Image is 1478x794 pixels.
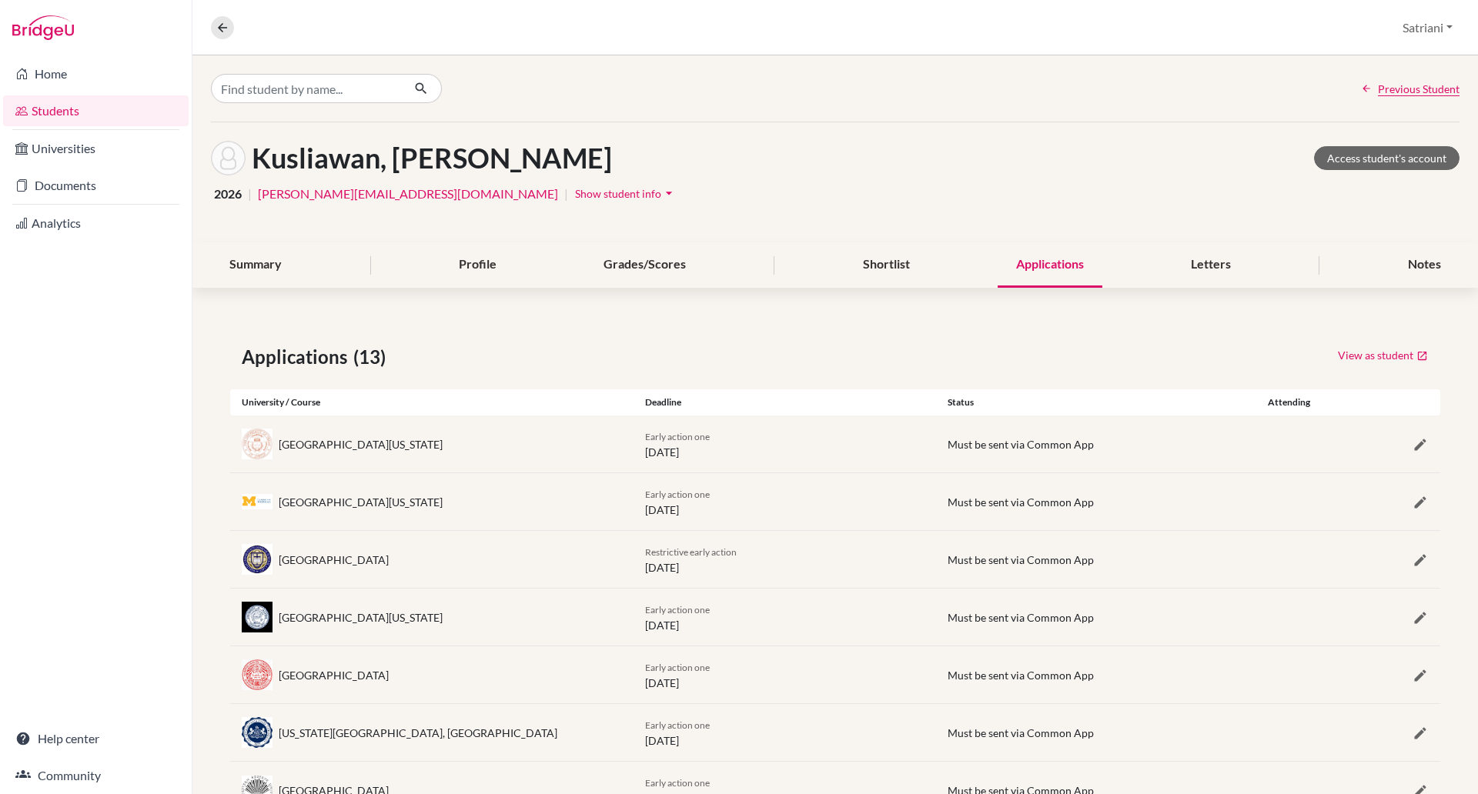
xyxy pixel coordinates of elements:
span: 2026 [214,185,242,203]
a: Previous Student [1361,81,1460,97]
div: Status [936,395,1239,409]
div: [GEOGRAPHIC_DATA][US_STATE] [279,494,443,510]
span: Early action one [645,719,710,731]
a: Home [3,58,189,89]
img: us_umi_m_7di3pp.jpeg [242,494,273,510]
div: [GEOGRAPHIC_DATA] [279,552,389,568]
div: Grades/Scores [585,242,704,288]
span: Early action one [645,777,710,789]
h1: Kusliawan, [PERSON_NAME] [252,142,612,175]
i: arrow_drop_down [661,185,677,201]
img: us_nd_lxi3a0au.jpeg [242,544,273,575]
span: (13) [353,343,392,371]
div: Profile [440,242,515,288]
input: Find student by name... [211,74,402,103]
span: Must be sent via Common App [948,611,1094,624]
div: University / Course [230,395,634,409]
div: [GEOGRAPHIC_DATA][US_STATE] [279,436,443,452]
img: Bridge-U [12,15,74,40]
span: Show student info [575,187,661,200]
div: [DATE] [634,428,936,460]
div: [DATE] [634,601,936,633]
div: [DATE] [634,485,936,518]
span: Applications [242,343,353,371]
div: [GEOGRAPHIC_DATA] [279,667,389,683]
span: | [564,185,568,203]
a: Analytics [3,208,189,239]
div: Deadline [634,395,936,409]
div: [DATE] [634,716,936,749]
button: Show student infoarrow_drop_down [574,182,677,205]
span: Must be sent via Common App [948,438,1094,451]
img: us_psu_5q2awepp.jpeg [242,717,273,747]
div: [GEOGRAPHIC_DATA][US_STATE] [279,609,443,626]
img: us_not_mxrvpmi9.jpeg [242,659,273,689]
img: Raphael Aidan Kusliawan's avatar [211,141,246,175]
a: Community [3,760,189,791]
span: Early action one [645,431,710,442]
span: Must be sent via Common App [948,495,1094,509]
span: Early action one [645,604,710,616]
a: Access student's account [1314,146,1460,170]
span: Restrictive early action [645,546,737,558]
span: Early action one [645,489,710,500]
img: us_ill_l_fdlyzs.jpeg [242,602,273,632]
div: Letters [1172,242,1249,288]
div: [DATE] [634,659,936,691]
a: Universities [3,133,189,164]
span: Previous Student [1378,81,1460,97]
a: View as student [1337,343,1429,367]
div: Summary [211,242,300,288]
a: Help center [3,723,189,754]
div: Notes [1389,242,1460,288]
span: Must be sent via Common App [948,726,1094,739]
a: Students [3,95,189,126]
div: [US_STATE][GEOGRAPHIC_DATA], [GEOGRAPHIC_DATA] [279,725,557,741]
span: Must be sent via Common App [948,669,1094,682]
div: Attending [1239,395,1339,409]
a: [PERSON_NAME][EMAIL_ADDRESS][DOMAIN_NAME] [258,185,558,203]
img: us_ute_22qk9dqw.jpeg [242,429,273,459]
a: Documents [3,170,189,201]
span: Early action one [645,662,710,673]
span: Must be sent via Common App [948,553,1094,566]
div: Applications [998,242,1102,288]
div: Shortlist [844,242,928,288]
button: Satriani [1396,13,1460,42]
span: | [248,185,252,203]
div: [DATE] [634,543,936,575]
